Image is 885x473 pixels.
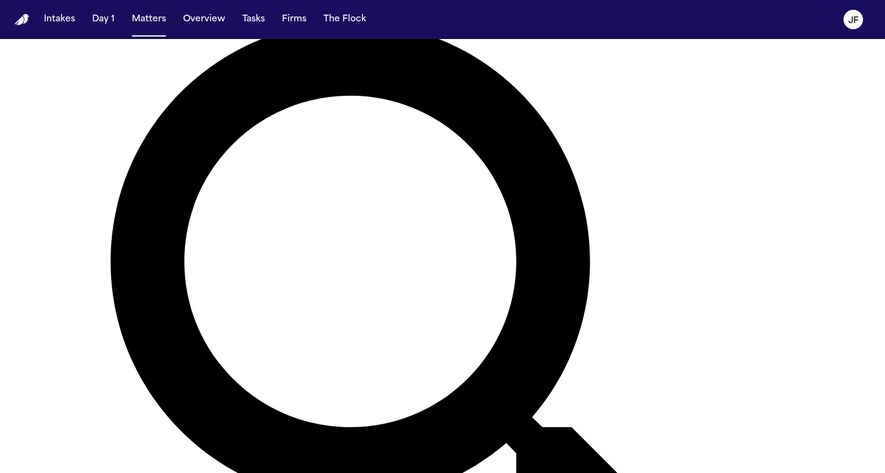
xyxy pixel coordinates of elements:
[277,9,311,30] button: Firms
[15,14,29,26] img: Finch Logo
[127,9,171,30] button: Matters
[319,9,371,30] button: The Flock
[237,9,270,30] button: Tasks
[15,14,29,26] a: Home
[178,9,230,30] button: Overview
[39,9,80,30] button: Intakes
[87,9,120,30] button: Day 1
